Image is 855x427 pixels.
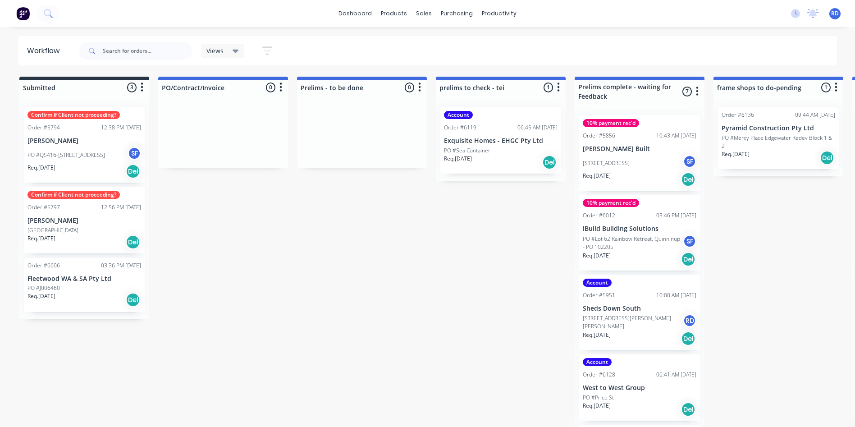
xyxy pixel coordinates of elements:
[101,203,141,211] div: 12:56 PM [DATE]
[583,252,611,260] p: Req. [DATE]
[656,291,696,299] div: 10:00 AM [DATE]
[722,111,754,119] div: Order #6136
[681,331,695,346] div: Del
[27,292,55,300] p: Req. [DATE]
[24,258,145,312] div: Order #660603:36 PM [DATE]Fleetwood WA & SA Pty LtdPO #J006460Req.[DATE]Del
[579,275,700,350] div: AccountOrder #595110:00 AM [DATE]Sheds Down South[STREET_ADDRESS][PERSON_NAME][PERSON_NAME]RDReq....
[101,262,141,270] div: 03:36 PM [DATE]
[583,235,683,251] p: PO #Lot 62 Rainbow Retreat, Quinninup - PO 102205
[681,402,695,417] div: Del
[579,115,700,191] div: 10% payment rec'dOrder #585610:43 AM [DATE][PERSON_NAME] Built[STREET_ADDRESS]SFReq.[DATE]Del
[16,7,30,20] img: Factory
[579,195,700,271] div: 10% payment rec'dOrder #601203:46 PM [DATE]iBuild Building SolutionsPO #Lot 62 Rainbow Retreat, Q...
[24,187,145,253] div: Confirm if Client not proceeding?Order #579712:56 PM [DATE][PERSON_NAME][GEOGRAPHIC_DATA]Req.[DAT...
[126,293,140,307] div: Del
[683,314,696,327] div: RD
[27,284,60,292] p: PO #J006460
[126,164,140,179] div: Del
[27,137,141,145] p: [PERSON_NAME]
[583,314,683,331] p: [STREET_ADDRESS][PERSON_NAME][PERSON_NAME]
[334,7,376,20] a: dashboard
[27,203,60,211] div: Order #5797
[27,164,55,172] p: Req. [DATE]
[206,46,224,55] span: Views
[444,124,476,132] div: Order #6119
[722,150,750,158] p: Req. [DATE]
[444,155,472,163] p: Req. [DATE]
[27,191,120,199] div: Confirm if Client not proceeding?
[681,252,695,266] div: Del
[583,172,611,180] p: Req. [DATE]
[444,137,558,145] p: Exquisite Homes - EHGC Pty Ltd
[831,9,839,18] span: RD
[583,199,639,207] div: 10% payment rec'd
[126,235,140,249] div: Del
[27,111,120,119] div: Confirm if Client not proceeding?
[656,211,696,220] div: 03:46 PM [DATE]
[440,107,561,174] div: AccountOrder #611906:45 AM [DATE]Exquisite Homes - EHGC Pty LtdPO #Sea ContainerReq.[DATE]Del
[444,111,473,119] div: Account
[583,159,630,167] p: [STREET_ADDRESS]
[583,119,639,127] div: 10% payment rec'd
[477,7,521,20] div: productivity
[722,134,835,150] p: PO #Mercy Place Edgewater Redev Block 1 & 2
[27,151,105,159] p: PO #Q5416-[STREET_ADDRESS]
[128,147,141,160] div: SF
[583,371,615,379] div: Order #6128
[722,124,835,132] p: Pyramid Construction Pty Ltd
[683,234,696,248] div: SF
[795,111,835,119] div: 09:44 AM [DATE]
[583,331,611,339] p: Req. [DATE]
[27,124,60,132] div: Order #5794
[583,291,615,299] div: Order #5951
[583,384,696,392] p: West to West Group
[27,262,60,270] div: Order #6606
[656,132,696,140] div: 10:43 AM [DATE]
[27,275,141,283] p: Fleetwood WA & SA Pty Ltd
[579,354,700,421] div: AccountOrder #612806:41 AM [DATE]West to West GroupPO #Price StReq.[DATE]Del
[27,234,55,243] p: Req. [DATE]
[583,358,612,366] div: Account
[683,155,696,168] div: SF
[718,107,839,169] div: Order #613609:44 AM [DATE]Pyramid Construction Pty LtdPO #Mercy Place Edgewater Redev Block 1 & 2...
[27,46,64,56] div: Workflow
[681,172,695,187] div: Del
[376,7,411,20] div: products
[542,155,557,170] div: Del
[411,7,436,20] div: sales
[583,225,696,233] p: iBuild Building Solutions
[103,42,192,60] input: Search for orders...
[27,226,78,234] p: [GEOGRAPHIC_DATA]
[517,124,558,132] div: 06:45 AM [DATE]
[583,394,614,402] p: PO #Price St
[444,147,490,155] p: PO #Sea Container
[583,132,615,140] div: Order #5856
[583,145,696,153] p: [PERSON_NAME] Built
[583,402,611,410] p: Req. [DATE]
[820,151,834,165] div: Del
[436,7,477,20] div: purchasing
[656,371,696,379] div: 06:41 AM [DATE]
[583,211,615,220] div: Order #6012
[101,124,141,132] div: 12:38 PM [DATE]
[27,217,141,225] p: [PERSON_NAME]
[583,279,612,287] div: Account
[583,305,696,312] p: Sheds Down South
[24,107,145,183] div: Confirm if Client not proceeding?Order #579412:38 PM [DATE][PERSON_NAME]PO #Q5416-[STREET_ADDRESS...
